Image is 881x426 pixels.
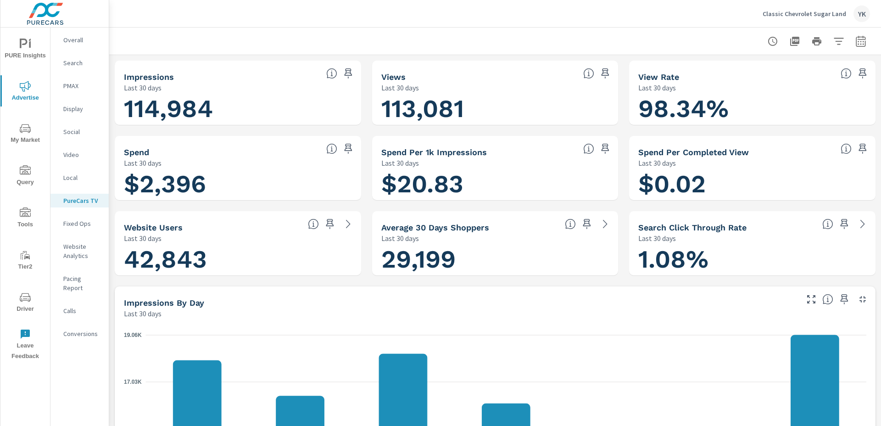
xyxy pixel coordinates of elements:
[63,306,101,315] p: Calls
[598,66,613,81] span: Save this to your personalized report
[63,81,101,90] p: PMAX
[63,104,101,113] p: Display
[565,219,576,230] span: A rolling 30 day total of daily Shoppers on the dealership website, averaged over the selected da...
[841,143,852,154] span: Total spend per 1,000 impressions. [Source: This data is provided by the video advertising platform]
[580,217,594,231] span: Save this to your personalized report
[638,233,676,244] p: Last 30 days
[638,168,866,200] h1: $0.02
[124,298,204,308] h5: Impressions by Day
[598,217,613,231] a: See more details in report
[124,233,162,244] p: Last 30 days
[63,35,101,45] p: Overall
[308,219,319,230] span: Unique website visitors over the selected time period. [Source: Website Analytics]
[763,10,846,18] p: Classic Chevrolet Sugar Land
[50,148,109,162] div: Video
[341,141,356,156] span: Save this to your personalized report
[855,66,870,81] span: Save this to your personalized report
[63,242,101,260] p: Website Analytics
[638,157,676,168] p: Last 30 days
[326,143,337,154] span: Cost of your connected TV ad campaigns. [Source: This data is provided by the video advertising p...
[638,244,866,275] h1: 1.08%
[124,168,352,200] h1: $2,396
[837,292,852,307] span: Save this to your personalized report
[837,217,852,231] span: Save this to your personalized report
[638,147,749,157] h5: Spend Per Completed View
[124,157,162,168] p: Last 30 days
[381,244,609,275] h1: 29,199
[3,207,47,230] span: Tools
[598,141,613,156] span: Save this to your personalized report
[822,294,833,305] span: The number of impressions, broken down by the day of the week they occurred.
[830,32,848,50] button: Apply Filters
[50,240,109,263] div: Website Analytics
[3,250,47,272] span: Tier2
[638,93,866,124] h1: 98.34%
[50,79,109,93] div: PMAX
[50,194,109,207] div: PureCars TV
[855,217,870,231] a: See more details in report
[638,82,676,93] p: Last 30 days
[63,196,101,205] p: PureCars TV
[853,6,870,22] div: YK
[63,219,101,228] p: Fixed Ops
[323,217,337,231] span: Save this to your personalized report
[638,72,679,82] h5: View Rate
[381,93,609,124] h1: 113,081
[124,93,352,124] h1: 114,984
[124,244,352,275] h1: 42,843
[0,28,50,365] div: nav menu
[786,32,804,50] button: "Export Report to PDF"
[124,379,142,385] text: 17.03K
[3,292,47,314] span: Driver
[3,165,47,188] span: Query
[855,292,870,307] button: Minimize Widget
[808,32,826,50] button: Print Report
[50,304,109,318] div: Calls
[50,217,109,230] div: Fixed Ops
[50,327,109,341] div: Conversions
[326,68,337,79] span: Number of times your connected TV ad was presented to a user. [Source: This data is provided by t...
[50,272,109,295] div: Pacing Report
[50,125,109,139] div: Social
[855,141,870,156] span: Save this to your personalized report
[381,72,406,82] h5: Views
[50,33,109,47] div: Overall
[3,123,47,146] span: My Market
[50,171,109,185] div: Local
[63,150,101,159] p: Video
[63,274,101,292] p: Pacing Report
[381,168,609,200] h1: $20.83
[124,332,142,338] text: 19.06K
[3,329,47,362] span: Leave Feedback
[124,147,149,157] h5: Spend
[124,72,174,82] h5: Impressions
[124,82,162,93] p: Last 30 days
[381,82,419,93] p: Last 30 days
[3,39,47,61] span: PURE Insights
[583,143,594,154] span: Total spend per 1,000 impressions. [Source: This data is provided by the video advertising platform]
[341,66,356,81] span: Save this to your personalized report
[804,292,819,307] button: Make Fullscreen
[381,233,419,244] p: Last 30 days
[822,219,833,230] span: Percentage of users who viewed your campaigns who clicked through to your website. For example, i...
[50,102,109,116] div: Display
[341,217,356,231] a: See more details in report
[841,68,852,79] span: Percentage of Impressions where the ad was viewed completely. “Impressions” divided by “Views”. [...
[50,56,109,70] div: Search
[63,173,101,182] p: Local
[124,223,183,232] h5: Website Users
[583,68,594,79] span: Number of times your connected TV ad was viewed completely by a user. [Source: This data is provi...
[381,223,489,232] h5: Average 30 Days Shoppers
[381,147,487,157] h5: Spend Per 1k Impressions
[63,127,101,136] p: Social
[638,223,747,232] h5: Search Click Through Rate
[124,308,162,319] p: Last 30 days
[3,81,47,103] span: Advertise
[63,329,101,338] p: Conversions
[381,157,419,168] p: Last 30 days
[63,58,101,67] p: Search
